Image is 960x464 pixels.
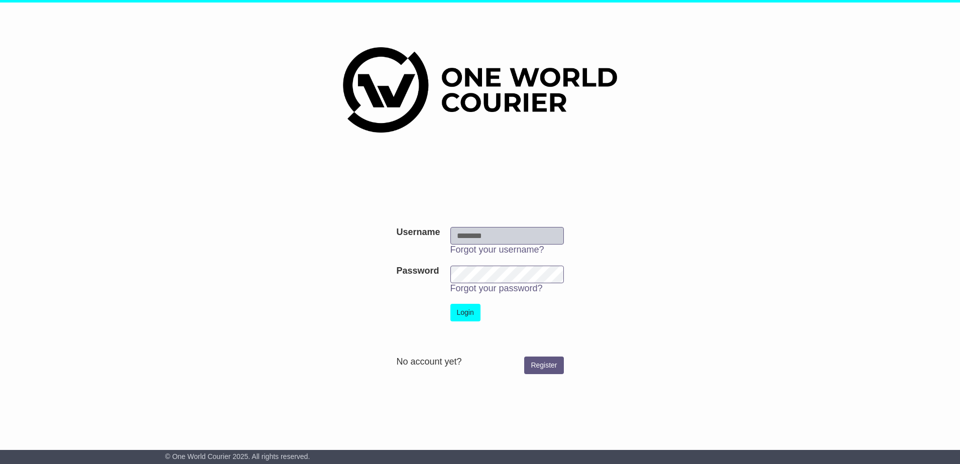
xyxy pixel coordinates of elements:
[396,357,563,368] div: No account yet?
[450,283,543,293] a: Forgot your password?
[524,357,563,374] a: Register
[396,266,439,277] label: Password
[450,304,481,321] button: Login
[396,227,440,238] label: Username
[343,47,617,133] img: One World
[450,245,544,255] a: Forgot your username?
[165,452,310,460] span: © One World Courier 2025. All rights reserved.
